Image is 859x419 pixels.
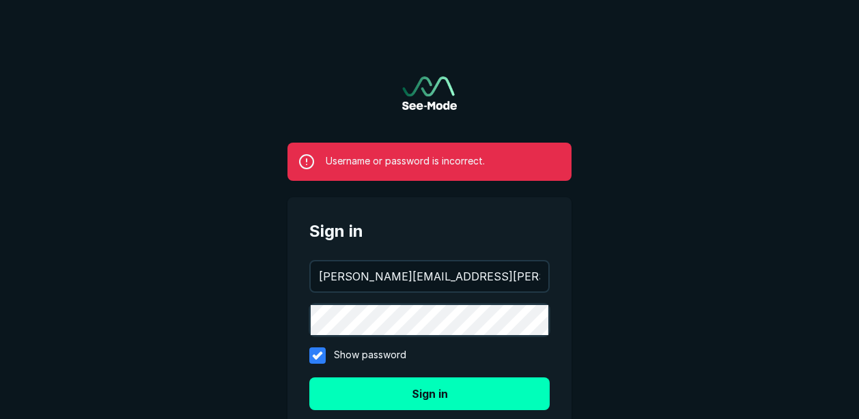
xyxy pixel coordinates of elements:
span: Show password [334,347,406,364]
a: Go to sign in [402,76,457,110]
span: Sign in [309,219,550,244]
button: Sign in [309,377,550,410]
input: your@email.com [311,261,548,291]
span: Username or password is incorrect. [326,154,485,169]
img: See-Mode Logo [402,76,457,110]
